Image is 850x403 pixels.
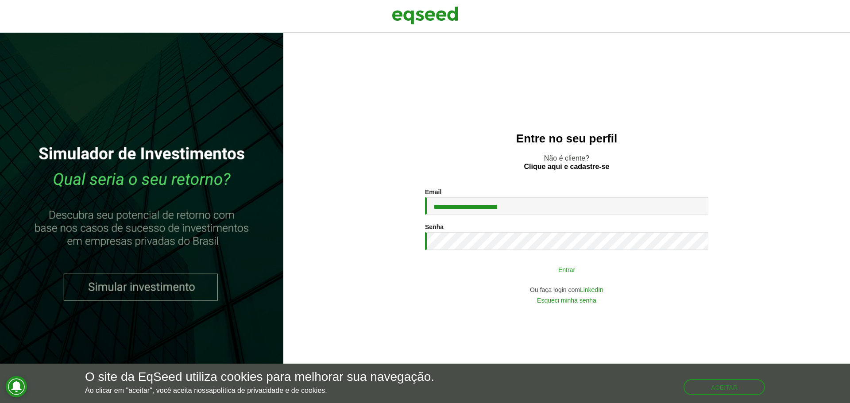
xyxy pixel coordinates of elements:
[85,370,434,384] h5: O site da EqSeed utiliza cookies para melhorar sua navegação.
[301,132,832,145] h2: Entre no seu perfil
[85,386,434,395] p: Ao clicar em "aceitar", você aceita nossa .
[684,379,765,395] button: Aceitar
[452,261,682,278] button: Entrar
[537,297,596,303] a: Esqueci minha senha
[425,287,708,293] div: Ou faça login com
[524,163,610,170] a: Clique aqui e cadastre-se
[580,287,603,293] a: LinkedIn
[213,387,325,394] a: política de privacidade e de cookies
[301,154,832,171] p: Não é cliente?
[425,189,441,195] label: Email
[425,224,444,230] label: Senha
[392,4,458,27] img: EqSeed Logo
